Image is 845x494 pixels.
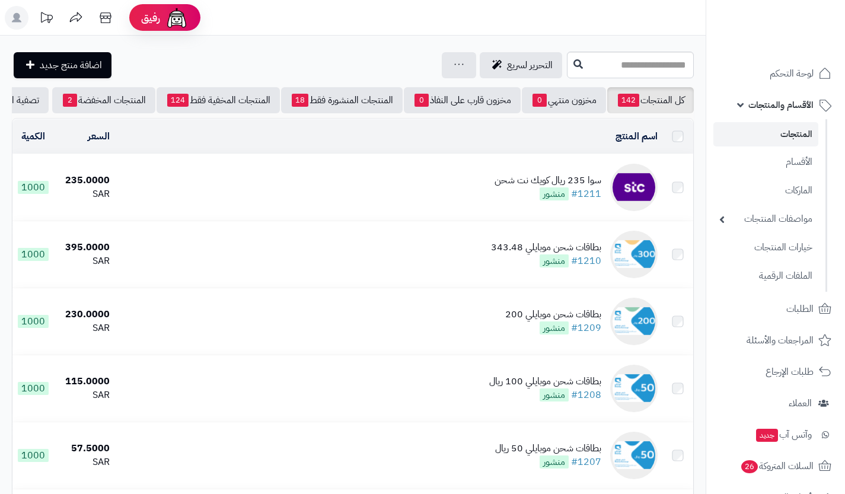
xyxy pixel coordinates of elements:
div: SAR [58,321,109,335]
a: العملاء [713,389,838,417]
a: #1210 [571,254,601,268]
a: المراجعات والأسئلة [713,326,838,355]
img: بطاقات شحن موبايلي 100 ريال [610,365,658,412]
a: اضافة منتج جديد [14,52,111,78]
div: 395.0000 [58,241,109,254]
img: ai-face.png [165,6,189,30]
span: طلبات الإرجاع [766,364,814,380]
div: بطاقات شحن موبايلي 343.48 [491,241,601,254]
span: العملاء [789,395,812,412]
span: اضافة منتج جديد [40,58,102,72]
a: كل المنتجات142 [607,87,694,113]
div: SAR [58,455,109,469]
div: بطاقات شحن موبايلي 50 ريال [495,442,601,455]
a: المنتجات المخفية فقط124 [157,87,280,113]
span: منشور [540,187,569,200]
span: لوحة التحكم [770,65,814,82]
a: السعر [88,129,110,144]
span: 1000 [18,382,49,395]
div: SAR [58,254,109,268]
img: سوا 235 ريال كويك نت شحن [610,164,658,211]
span: منشور [540,455,569,468]
a: الماركات [713,178,818,203]
div: 57.5000 [58,442,109,455]
a: تحديثات المنصة [31,6,61,33]
span: 142 [618,94,639,107]
img: بطاقات شحن موبايلي 200 [610,298,658,345]
a: مخزون قارب على النفاذ0 [404,87,521,113]
div: 115.0000 [58,375,109,388]
span: 1000 [18,181,49,194]
span: 0 [414,94,429,107]
a: طلبات الإرجاع [713,358,838,386]
a: #1207 [571,455,601,469]
span: منشور [540,321,569,334]
img: بطاقات شحن موبايلي 343.48 [610,231,658,278]
span: رفيق [141,11,160,25]
div: سوا 235 ريال كويك نت شحن [495,174,601,187]
a: مخزون منتهي0 [522,87,606,113]
span: 2 [63,94,77,107]
a: لوحة التحكم [713,59,838,88]
div: 230.0000 [58,308,109,321]
span: 18 [292,94,308,107]
a: مواصفات المنتجات [713,206,818,232]
span: 1000 [18,248,49,261]
span: 0 [532,94,547,107]
img: logo-2.png [764,33,834,58]
div: بطاقات شحن موبايلي 200 [505,308,601,321]
a: اسم المنتج [616,129,658,144]
a: الملفات الرقمية [713,263,818,289]
a: المنتجات [713,122,818,146]
span: الأقسام والمنتجات [748,97,814,113]
a: المنتجات المخفضة2 [52,87,155,113]
a: الطلبات [713,295,838,323]
div: SAR [58,187,109,201]
span: 1000 [18,315,49,328]
span: الطلبات [786,301,814,317]
a: التحرير لسريع [480,52,562,78]
a: الأقسام [713,149,818,175]
a: المنتجات المنشورة فقط18 [281,87,403,113]
div: 235.0000 [58,174,109,187]
a: #1209 [571,321,601,335]
a: الكمية [21,129,45,144]
span: 1000 [18,449,49,462]
span: التحرير لسريع [507,58,553,72]
span: المراجعات والأسئلة [747,332,814,349]
img: بطاقات شحن موبايلي 50 ريال [610,432,658,479]
a: خيارات المنتجات [713,235,818,260]
span: 124 [167,94,189,107]
span: منشور [540,254,569,267]
span: السلات المتروكة [740,458,814,474]
a: السلات المتروكة26 [713,452,838,480]
span: 26 [741,460,758,473]
a: #1208 [571,388,601,402]
div: بطاقات شحن موبايلي 100 ريال [489,375,601,388]
span: جديد [756,429,778,442]
a: #1211 [571,187,601,201]
a: وآتس آبجديد [713,420,838,449]
span: وآتس آب [755,426,812,443]
div: SAR [58,388,109,402]
span: منشور [540,388,569,401]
